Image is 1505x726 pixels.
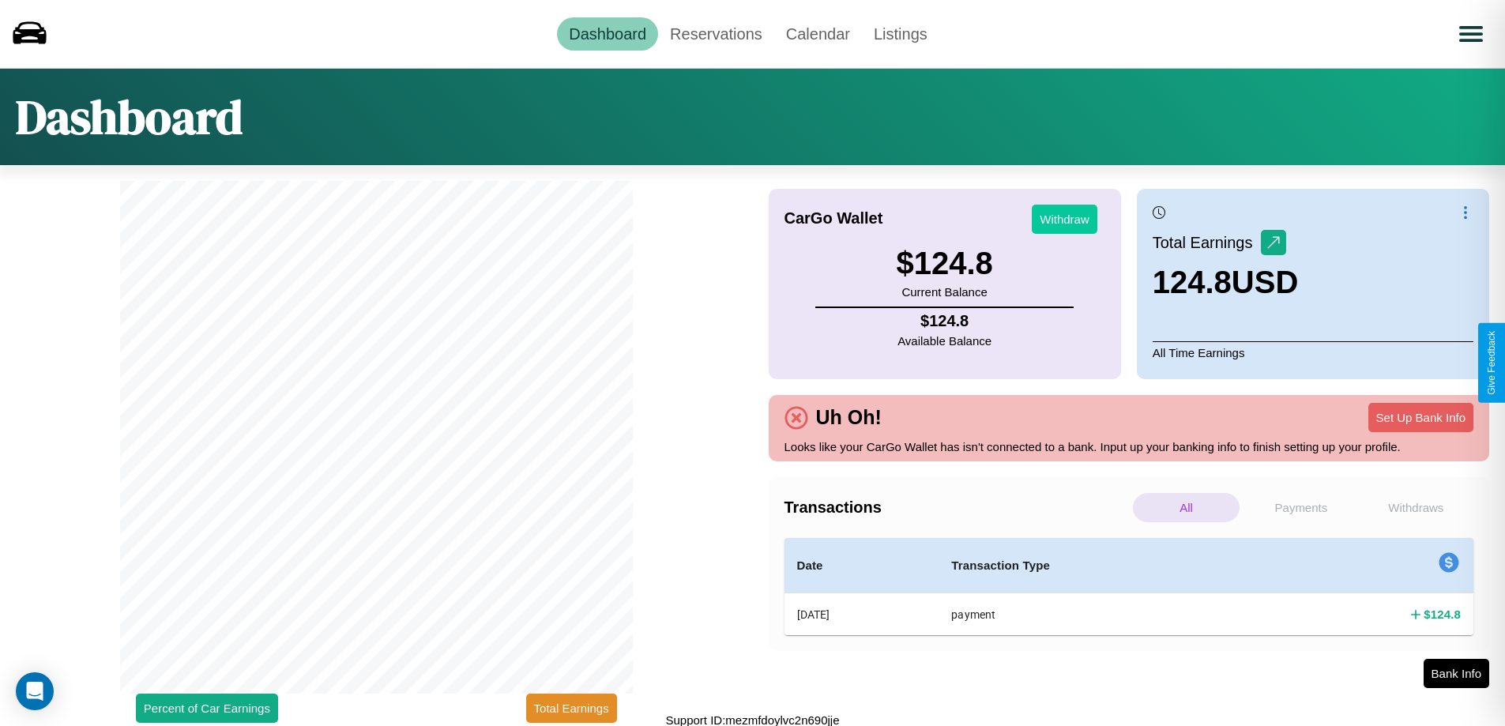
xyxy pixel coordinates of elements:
[1486,331,1497,395] div: Give Feedback
[1449,12,1493,56] button: Open menu
[897,330,991,352] p: Available Balance
[896,246,992,281] h3: $ 124.8
[897,312,991,330] h4: $ 124.8
[1153,341,1473,363] p: All Time Earnings
[16,85,243,149] h1: Dashboard
[526,694,617,723] button: Total Earnings
[1368,403,1473,432] button: Set Up Bank Info
[1133,493,1240,522] p: All
[1424,659,1489,688] button: Bank Info
[1032,205,1097,234] button: Withdraw
[1363,493,1469,522] p: Withdraws
[939,593,1266,636] th: payment
[1247,493,1354,522] p: Payments
[951,556,1254,575] h4: Transaction Type
[784,538,1474,635] table: simple table
[658,17,774,51] a: Reservations
[136,694,278,723] button: Percent of Car Earnings
[774,17,862,51] a: Calendar
[808,406,890,429] h4: Uh Oh!
[784,209,883,228] h4: CarGo Wallet
[1424,606,1461,623] h4: $ 124.8
[16,672,54,710] div: Open Intercom Messenger
[784,436,1474,457] p: Looks like your CarGo Wallet has isn't connected to a bank. Input up your banking info to finish ...
[862,17,939,51] a: Listings
[1153,265,1299,300] h3: 124.8 USD
[784,593,939,636] th: [DATE]
[1153,228,1261,257] p: Total Earnings
[896,281,992,303] p: Current Balance
[797,556,927,575] h4: Date
[784,498,1129,517] h4: Transactions
[557,17,658,51] a: Dashboard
